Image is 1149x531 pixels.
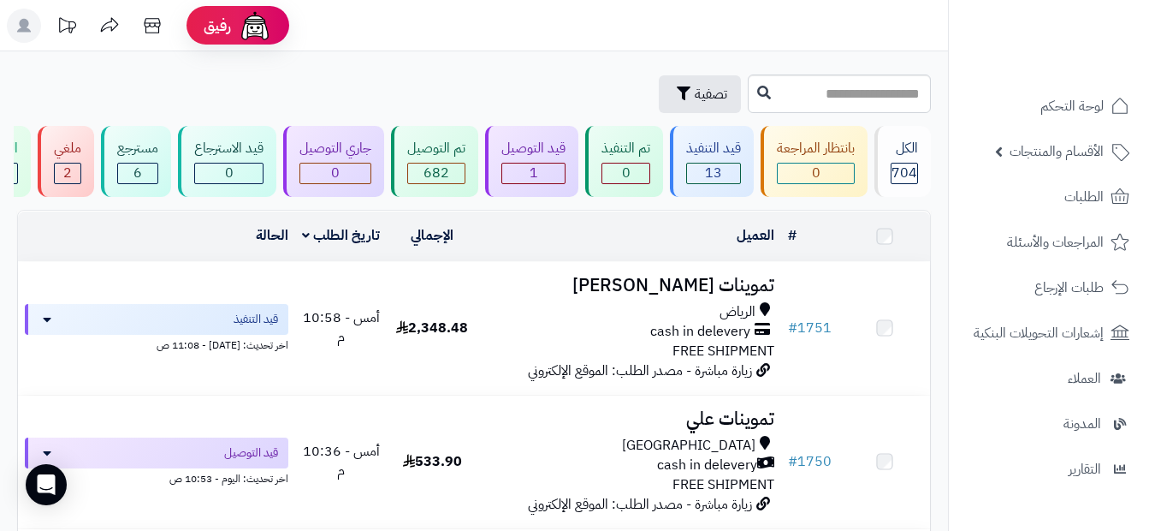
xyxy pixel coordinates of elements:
[299,139,371,158] div: جاري التوصيل
[1069,457,1101,481] span: التقارير
[1034,276,1104,300] span: طلبات الإرجاع
[175,126,280,197] a: قيد الاسترجاع 0
[482,126,582,197] a: قيد التوصيل 1
[484,409,774,429] h3: تموينات علي
[502,164,565,183] div: 1
[117,139,158,158] div: مسترجع
[959,222,1139,263] a: المراجعات والأسئلة
[695,84,727,104] span: تصفية
[659,75,741,113] button: تصفية
[959,403,1139,444] a: المدونة
[959,313,1139,354] a: إشعارات التحويلات البنكية
[686,139,741,158] div: قيد التنفيذ
[959,267,1139,308] a: طلبات الإرجاع
[25,468,288,486] div: اخر تحديث: اليوم - 10:53 ص
[666,126,757,197] a: قيد التنفيذ 13
[1007,230,1104,254] span: المراجعات والأسئلة
[650,322,750,342] span: cash in delevery
[388,126,482,197] a: تم التوصيل 682
[55,164,80,183] div: 2
[891,163,917,183] span: 704
[657,456,757,475] span: cash in delevery
[788,318,832,338] a: #1751
[959,449,1139,490] a: التقارير
[788,451,832,472] a: #1750
[1010,140,1104,164] span: الأقسام والمنتجات
[407,139,465,158] div: تم التوصيل
[1063,412,1101,436] span: المدونة
[1064,185,1104,209] span: الطلبات
[238,9,272,43] img: ai-face.png
[411,225,453,246] a: الإجمالي
[757,126,871,197] a: بانتظار المراجعة 0
[45,9,88,47] a: تحديثات المنصة
[396,318,468,338] span: 2,348.48
[331,163,340,183] span: 0
[423,163,449,183] span: 682
[25,335,288,353] div: اخر تحديث: [DATE] - 11:08 ص
[403,451,462,472] span: 533.90
[528,361,752,381] span: زيارة مباشرة - مصدر الطلب: الموقع الإلكتروني
[871,126,934,197] a: الكل704
[777,139,855,158] div: بانتظار المراجعة
[302,225,380,246] a: تاريخ الطلب
[118,164,157,183] div: 6
[602,164,649,183] div: 0
[300,164,370,183] div: 0
[280,126,388,197] a: جاري التوصيل 0
[133,163,142,183] span: 6
[234,311,278,328] span: قيد التنفيذ
[195,164,263,183] div: 0
[34,126,98,197] a: ملغي 2
[788,225,797,246] a: #
[54,139,81,158] div: ملغي
[737,225,774,246] a: العميل
[582,126,666,197] a: تم التنفيذ 0
[530,163,538,183] span: 1
[528,494,752,515] span: زيارة مباشرة - مصدر الطلب: الموقع الإلكتروني
[687,164,740,183] div: 13
[1040,94,1104,118] span: لوحة التحكم
[408,164,465,183] div: 682
[98,126,175,197] a: مسترجع 6
[256,225,288,246] a: الحالة
[672,474,774,495] span: FREE SHIPMENT
[204,15,231,36] span: رفيق
[705,163,722,183] span: 13
[303,307,380,348] span: أمس - 10:58 م
[788,451,797,472] span: #
[484,276,774,295] h3: تموينات [PERSON_NAME]
[303,441,380,481] span: أمس - 10:36 م
[622,436,755,456] span: [GEOGRAPHIC_DATA]
[622,163,631,183] span: 0
[778,164,854,183] div: 0
[974,321,1104,345] span: إشعارات التحويلات البنكية
[63,163,72,183] span: 2
[959,358,1139,399] a: العملاء
[959,176,1139,218] a: الطلبات
[720,302,755,322] span: الرياض
[601,139,650,158] div: تم التنفيذ
[501,139,566,158] div: قيد التوصيل
[788,318,797,338] span: #
[891,139,918,158] div: الكل
[224,444,278,462] span: قيد التوصيل
[225,163,234,183] span: 0
[194,139,264,158] div: قيد الاسترجاع
[672,341,774,361] span: FREE SHIPMENT
[812,163,820,183] span: 0
[959,86,1139,127] a: لوحة التحكم
[26,464,67,505] div: Open Intercom Messenger
[1033,15,1133,51] img: logo-2.png
[1068,367,1101,391] span: العملاء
